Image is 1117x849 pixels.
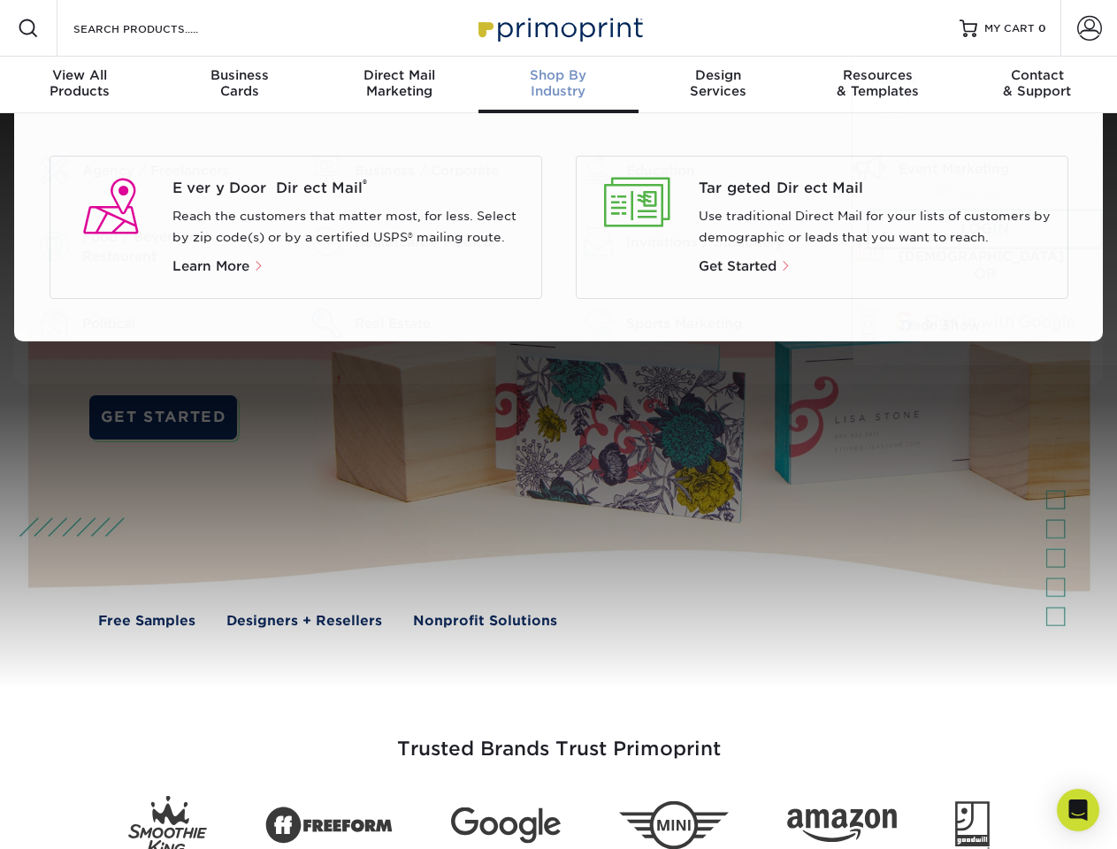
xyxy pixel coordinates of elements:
[798,57,957,113] a: Resources& Templates
[844,156,1090,181] a: Event Marketing
[300,309,546,338] a: Real Estate
[27,156,273,185] a: Agency / Freelancers
[478,57,638,113] a: Shop ByIndustry
[451,807,561,844] img: Google
[355,161,546,180] div: Business / Corporate
[27,309,273,338] a: Political
[1057,789,1099,831] div: Open Intercom Messenger
[411,438,693,486] a: View Our Full List of Products (28)
[319,57,478,113] a: Direct MailMarketing
[798,67,957,83] span: Resources
[572,156,818,185] a: Education
[867,73,916,87] span: SIGN IN
[355,233,546,252] div: Healthcare / Medical
[300,156,546,185] a: Business / Corporate
[1038,22,1046,34] span: 0
[82,161,273,180] div: Agency / Freelancers
[639,67,798,83] span: Design
[626,233,817,252] div: Invitations / Stationery
[319,67,478,99] div: Marketing
[639,67,798,99] div: Services
[937,187,1033,198] a: forgot password?
[300,227,546,256] a: Healthcare / Medical
[159,57,318,113] a: BusinessCards
[626,314,817,333] div: Sports Marketing
[844,309,1090,341] a: Trade Show
[867,96,1103,129] input: Email
[478,67,638,83] span: Shop By
[42,695,1076,782] h3: Trusted Brands Trust Primoprint
[72,18,244,39] input: SEARCH PRODUCTS.....
[787,809,897,843] img: Amazon
[867,264,1103,285] div: OR
[159,67,318,99] div: Cards
[639,57,798,113] a: DesignServices
[572,227,818,256] a: Invitations / Stationery
[355,314,546,333] div: Real Estate
[955,801,990,849] img: Goodwill
[572,309,818,338] a: Sports Marketing
[957,73,1103,87] span: CREATE AN ACCOUNT
[82,314,273,333] div: Political
[798,67,957,99] div: & Templates
[626,161,817,180] div: Education
[319,67,478,83] span: Direct Mail
[27,227,273,266] a: Food / Beverage / Restaurant
[159,67,318,83] span: Business
[867,209,1103,249] a: Login
[844,227,1090,266] a: Nonprofit / [DEMOGRAPHIC_DATA]
[82,227,273,266] div: Food / Beverage / Restaurant
[471,9,647,47] img: Primoprint
[478,67,638,99] div: Industry
[984,21,1035,36] span: MY CART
